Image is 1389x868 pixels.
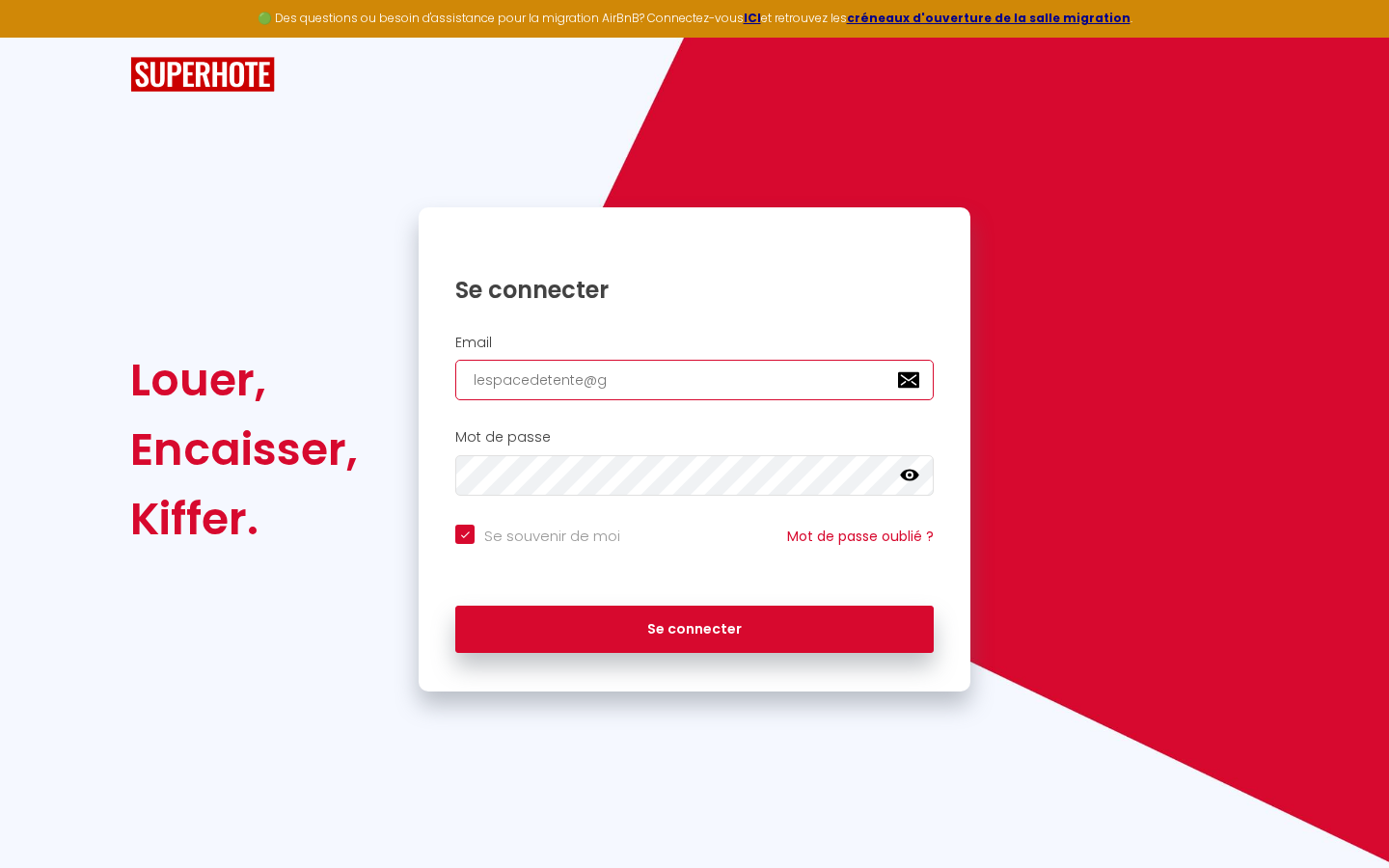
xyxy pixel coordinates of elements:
[455,606,934,654] button: Se connecter
[847,10,1130,26] a: créneaux d'ouverture de la salle migration
[455,429,934,446] h2: Mot de passe
[130,415,358,484] div: Encaisser,
[130,345,358,415] div: Louer,
[455,360,934,400] input: Ton Email
[455,275,934,305] h1: Se connecter
[455,335,934,351] h2: Email
[15,8,73,66] button: Ouvrir le widget de chat LiveChat
[744,10,761,26] a: ICI
[787,527,934,546] a: Mot de passe oublié ?
[130,57,275,93] img: SuperHote logo
[130,484,358,554] div: Kiffer.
